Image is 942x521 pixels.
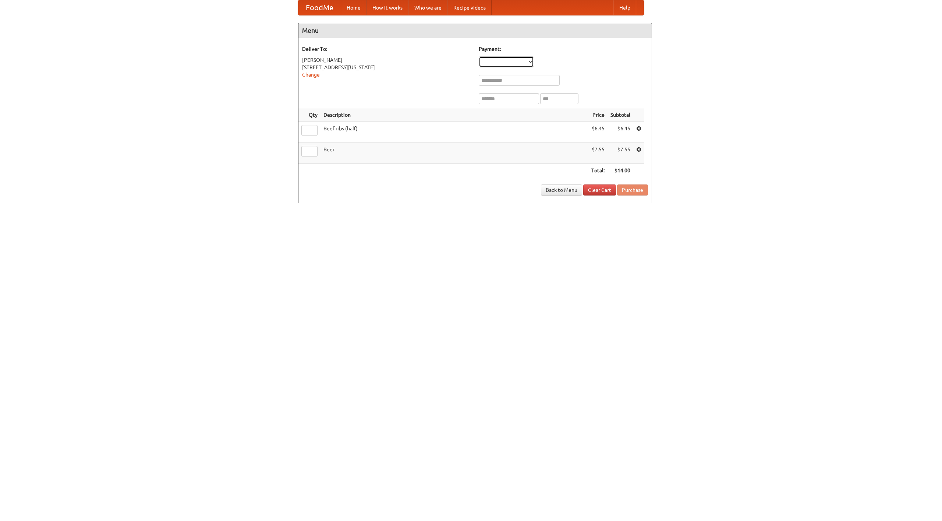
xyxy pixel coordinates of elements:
[408,0,447,15] a: Who we are
[479,45,648,53] h5: Payment:
[298,108,321,122] th: Qty
[302,72,320,78] a: Change
[366,0,408,15] a: How it works
[608,122,633,143] td: $6.45
[321,143,588,164] td: Beer
[617,184,648,196] button: Purchase
[447,0,492,15] a: Recipe videos
[608,143,633,164] td: $7.55
[608,164,633,177] th: $14.00
[588,164,608,177] th: Total:
[302,45,471,53] h5: Deliver To:
[302,56,471,64] div: [PERSON_NAME]
[321,108,588,122] th: Description
[298,23,652,38] h4: Menu
[588,108,608,122] th: Price
[541,184,582,196] a: Back to Menu
[298,0,341,15] a: FoodMe
[583,184,616,196] a: Clear Cart
[588,122,608,143] td: $6.45
[321,122,588,143] td: Beef ribs (half)
[341,0,366,15] a: Home
[613,0,636,15] a: Help
[302,64,471,71] div: [STREET_ADDRESS][US_STATE]
[608,108,633,122] th: Subtotal
[588,143,608,164] td: $7.55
